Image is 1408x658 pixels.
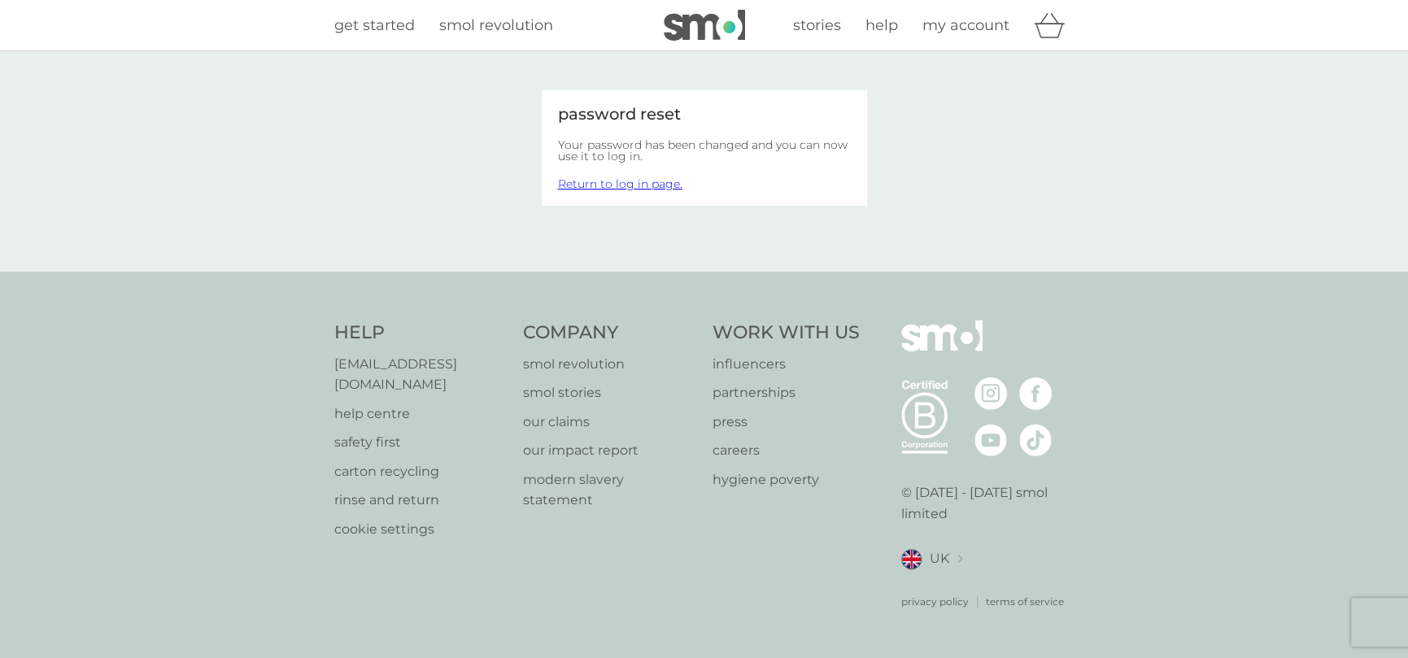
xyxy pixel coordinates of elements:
a: my account [922,14,1009,37]
h2: Your password has been changed and you can now use it to log in. [558,139,851,162]
img: UK flag [901,549,922,569]
h4: Work With Us [713,320,860,346]
a: smol revolution [523,354,696,375]
a: cookie settings [334,519,508,540]
img: select a new location [957,555,962,564]
img: visit the smol Instagram page [974,377,1007,410]
a: rinse and return [334,490,508,511]
div: basket [1034,9,1075,41]
a: press [713,412,860,433]
a: smol stories [523,382,696,403]
a: smol revolution [439,14,553,37]
p: © [DATE] - [DATE] smol limited [901,482,1075,524]
img: visit the smol Facebook page [1019,377,1052,410]
h4: Company [523,320,696,346]
span: my account [922,16,1009,34]
a: help [865,14,898,37]
img: smol [664,10,745,41]
span: get started [334,16,415,34]
a: terms of service [986,594,1064,609]
a: stories [793,14,841,37]
a: help centre [334,403,508,425]
h4: Help [334,320,508,346]
img: visit the smol Tiktok page [1019,424,1052,456]
span: UK [930,548,949,569]
a: modern slavery statement [523,469,696,511]
div: password reset [558,107,851,123]
a: carton recycling [334,461,508,482]
a: safety first [334,432,508,453]
a: Return to log in page. [558,176,682,191]
a: our impact report [523,440,696,461]
a: our claims [523,412,696,433]
a: hygiene poverty [713,469,860,490]
a: careers [713,440,860,461]
img: smol [901,320,983,376]
span: smol revolution [439,16,553,34]
a: partnerships [713,382,860,403]
a: influencers [713,354,860,375]
a: privacy policy [901,594,969,609]
a: get started [334,14,415,37]
a: [EMAIL_ADDRESS][DOMAIN_NAME] [334,354,508,395]
img: visit the smol Youtube page [974,424,1007,456]
span: stories [793,16,841,34]
span: help [865,16,898,34]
